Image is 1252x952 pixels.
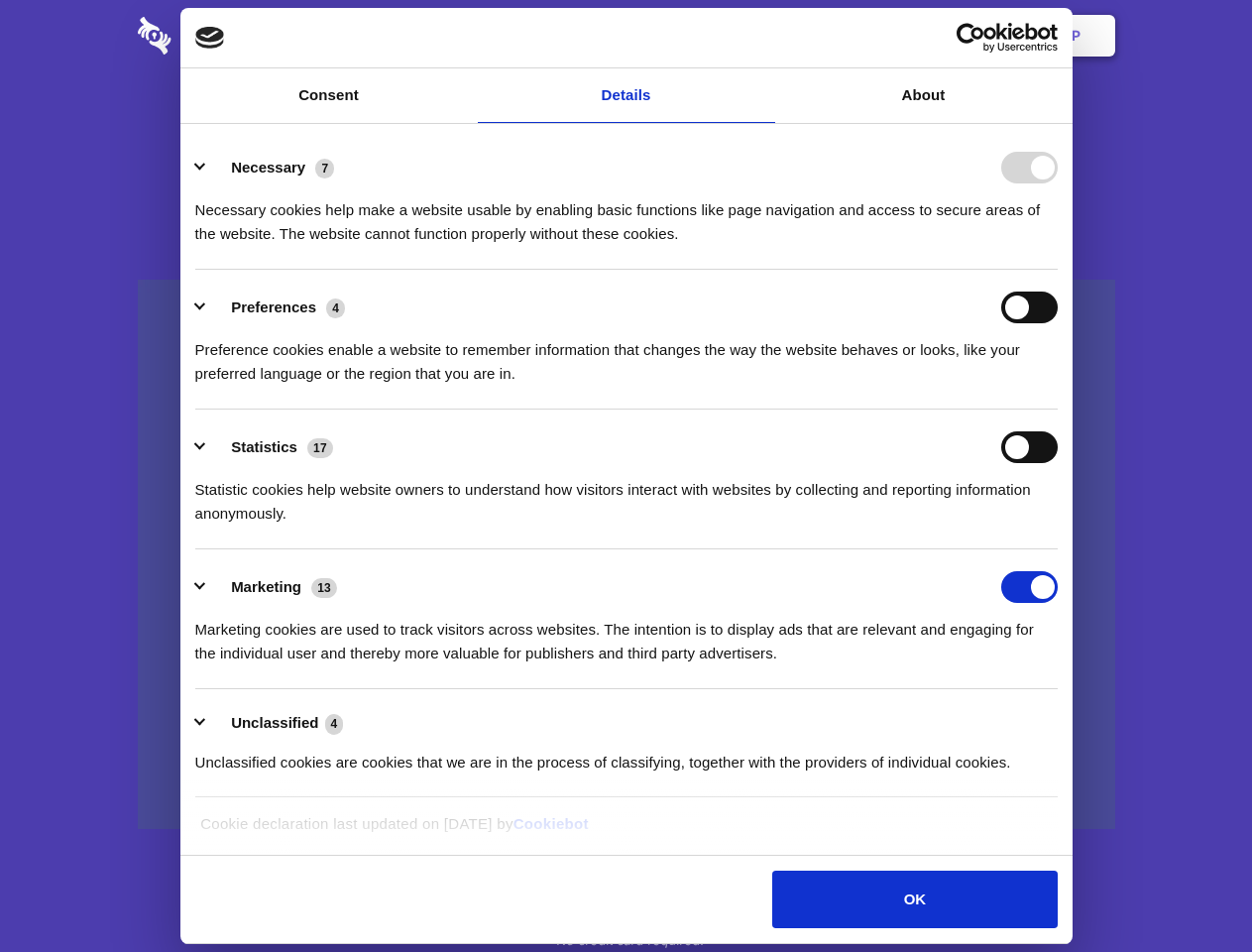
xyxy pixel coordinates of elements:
button: Unclassified (4) [195,711,356,736]
button: Necessary (7) [195,152,347,183]
a: Wistia video thumbnail [138,280,1115,830]
span: 17 [307,438,333,458]
a: Login [899,5,985,66]
img: logo-wordmark-white-trans-d4663122ce5f474addd5e946df7df03e33cb6a1c49d2221995e7729f52c070b2.svg [138,17,307,55]
button: OK [772,871,1057,928]
div: Unclassified cookies are cookies that we are in the process of classifying, together with the pro... [195,736,1058,774]
a: Usercentrics Cookiebot - opens in a new window [884,23,1058,53]
label: Statistics [231,438,297,455]
iframe: Drift Widget Chat Controller [1153,853,1228,928]
div: Preference cookies enable a website to remember information that changes the way the website beha... [195,323,1058,386]
span: 4 [326,298,345,318]
div: Statistic cookies help website owners to understand how visitors interact with websites by collec... [195,463,1058,526]
a: About [775,68,1073,123]
img: logo [195,27,225,49]
a: Details [478,68,775,123]
label: Preferences [231,298,316,315]
h4: Auto-redaction of sensitive data, encrypted data sharing and self-destructing private chats. Shar... [138,180,1115,246]
button: Statistics (17) [195,431,346,463]
span: 7 [315,159,334,178]
a: Pricing [582,5,668,66]
button: Preferences (4) [195,292,358,323]
span: 13 [311,578,337,598]
span: 4 [325,714,344,734]
div: Marketing cookies are used to track visitors across websites. The intention is to display ads tha... [195,603,1058,665]
div: Necessary cookies help make a website usable by enabling basic functions like page navigation and... [195,183,1058,246]
div: Cookie declaration last updated on [DATE] by [185,812,1067,851]
a: Contact [804,5,895,66]
a: Cookiebot [513,815,589,832]
button: Marketing (13) [195,571,350,603]
label: Marketing [231,578,301,595]
a: Consent [180,68,478,123]
label: Necessary [231,159,305,176]
h1: Eliminate Slack Data Loss. [138,89,1115,161]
